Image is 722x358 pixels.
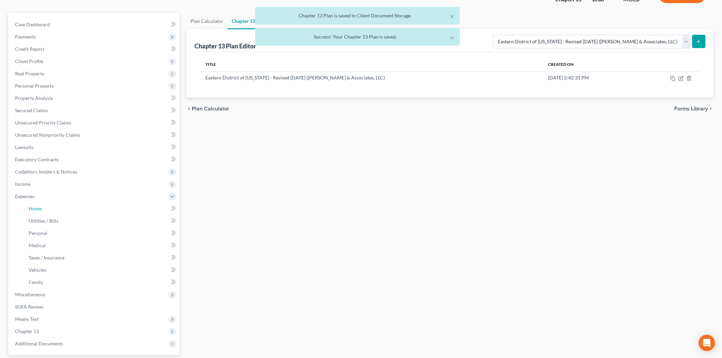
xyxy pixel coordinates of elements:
th: Title [200,58,543,71]
span: Additional Documents [15,341,63,346]
div: Chapter 13 Plan is saved to Client Document Storage. [261,12,454,19]
div: Success! Your Chapter 13 Plan is saved. [261,33,454,40]
span: Family [29,279,43,285]
button: × [450,12,454,20]
span: Means Test [15,316,39,322]
span: Taxes / Insurance [29,255,64,260]
a: Taxes / Insurance [23,252,179,264]
a: Secured Claims [10,104,179,117]
a: Home [23,203,179,215]
span: Unsecured Priority Claims [15,120,71,125]
span: Utilities / Bills [29,218,58,224]
span: Credit Report [15,46,44,52]
span: Chapter 13 [15,328,39,334]
span: Vehicles [29,267,46,273]
span: Miscellaneous [15,292,45,297]
a: Medical [23,239,179,252]
span: Client Profile [15,58,43,64]
span: Expenses [15,193,34,199]
button: × [450,33,454,42]
a: Vehicles [23,264,179,276]
span: Personal [29,230,47,236]
td: [DATE] 2:42:31 PM [543,71,636,84]
a: Unsecured Nonpriority Claims [10,129,179,141]
span: Plan Calculator [192,106,229,111]
a: Executory Contracts [10,153,179,166]
span: SOFA Review [15,304,43,310]
a: Utilities / Bills [23,215,179,227]
span: Secured Claims [15,107,48,113]
span: Forms Library [675,106,708,111]
span: Home [29,206,42,211]
a: Family [23,276,179,288]
div: Open Intercom Messenger [699,335,715,351]
span: Personal Property [15,83,54,89]
a: Lawsuits [10,141,179,153]
i: chevron_left [186,106,192,111]
span: Lawsuits [15,144,33,150]
td: Eastern District of [US_STATE] - Revised [DATE] ([PERSON_NAME] & Associates, LLC) [200,71,543,84]
span: Executory Contracts [15,156,59,162]
i: chevron_right [708,106,714,111]
a: SOFA Review [10,301,179,313]
a: Property Analysis [10,92,179,104]
span: Real Property [15,71,44,76]
a: Unsecured Priority Claims [10,117,179,129]
button: Forms Library chevron_right [675,106,714,111]
a: Personal [23,227,179,239]
span: Medical [29,242,46,248]
span: Codebtors Insiders & Notices [15,169,77,175]
span: Property Analysis [15,95,53,101]
th: Created On [543,58,636,71]
button: chevron_left Plan Calculator [186,106,229,111]
span: Unsecured Nonpriority Claims [15,132,80,138]
span: Income [15,181,31,187]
